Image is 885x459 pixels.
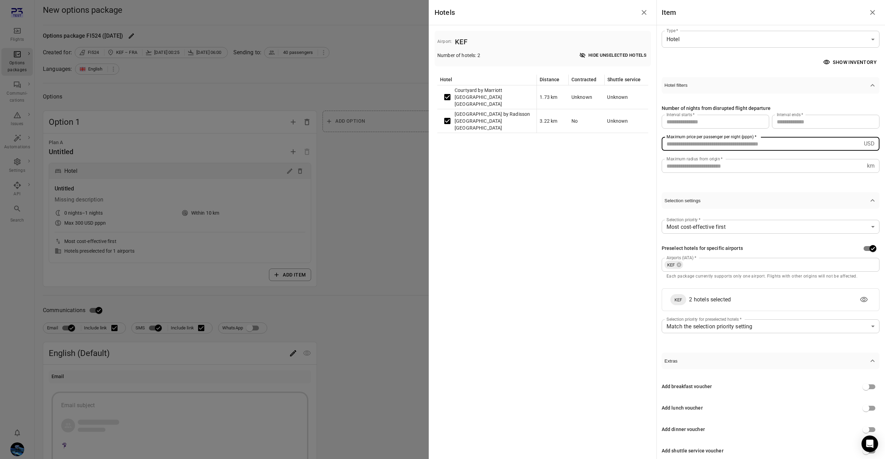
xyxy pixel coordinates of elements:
[662,220,879,234] div: Most cost-effective first
[664,198,868,203] span: Selection settings
[667,156,723,162] label: Maximum radius from origin
[662,353,879,369] button: Extras
[662,404,703,412] div: Add lunch voucher
[670,297,686,303] span: KEF
[689,296,731,304] div: 2 hotels selected
[662,7,676,18] h1: Item
[662,209,879,344] div: Hotel filters
[667,217,700,223] label: Selection priority
[857,293,871,307] button: View hotels
[662,192,879,209] button: Selection settings
[662,319,879,333] div: Match the selection priority setting
[861,435,878,452] div: Open Intercom Messenger
[857,296,871,303] span: View hotels
[662,77,879,94] button: Hotel filters
[667,255,696,261] label: Airports (IATA)
[667,28,678,34] label: Type
[664,261,678,269] span: KEF
[822,56,879,69] button: Show inventory
[662,105,771,112] div: Number of nights from disrupted flight departure
[667,112,695,118] label: Interval starts
[667,316,742,322] label: Selection priority for preselected hotels
[864,140,875,148] p: USD
[667,273,875,280] p: Each package currently supports only one airport. Flights with other origins will not be affected.
[662,426,705,433] div: Add dinner voucher
[667,35,868,44] span: Hotel
[667,134,756,140] label: Maximum price per passenger per night (pppn)
[866,6,879,19] button: Close drawer
[662,447,724,455] div: Add shuttle service voucher
[777,112,803,118] label: Interval ends
[664,83,868,88] span: Hotel filters
[662,245,743,252] div: Preselect hotels for specific airports
[662,383,712,391] div: Add breakfast voucher
[664,261,683,269] div: KEF
[867,162,875,170] p: km
[664,358,868,364] span: Extras
[662,94,879,184] div: Hotel filters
